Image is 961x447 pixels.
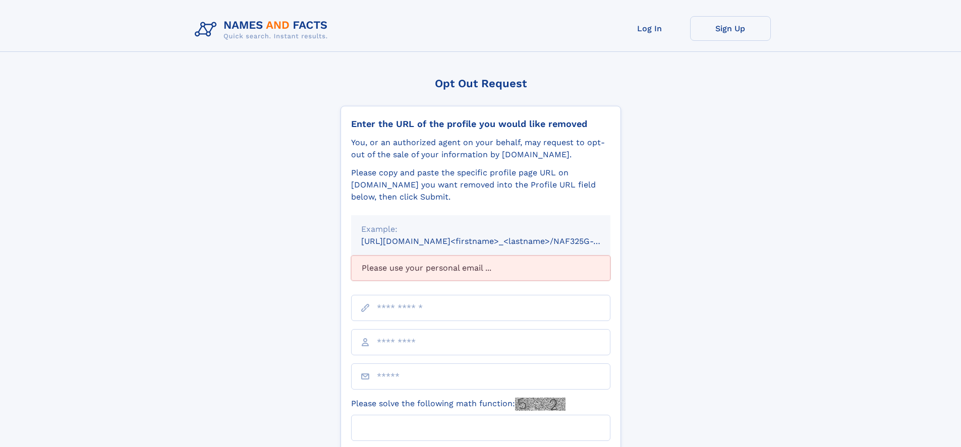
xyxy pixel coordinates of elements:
div: Please copy and paste the specific profile page URL on [DOMAIN_NAME] you want removed into the Pr... [351,167,610,203]
div: Enter the URL of the profile you would like removed [351,118,610,130]
a: Sign Up [690,16,771,41]
div: You, or an authorized agent on your behalf, may request to opt-out of the sale of your informatio... [351,137,610,161]
a: Log In [609,16,690,41]
small: [URL][DOMAIN_NAME]<firstname>_<lastname>/NAF325G-xxxxxxxx [361,236,630,246]
div: Opt Out Request [341,77,621,90]
img: Logo Names and Facts [191,16,336,43]
label: Please solve the following math function: [351,398,566,411]
div: Please use your personal email ... [351,256,610,281]
div: Example: [361,223,600,235]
